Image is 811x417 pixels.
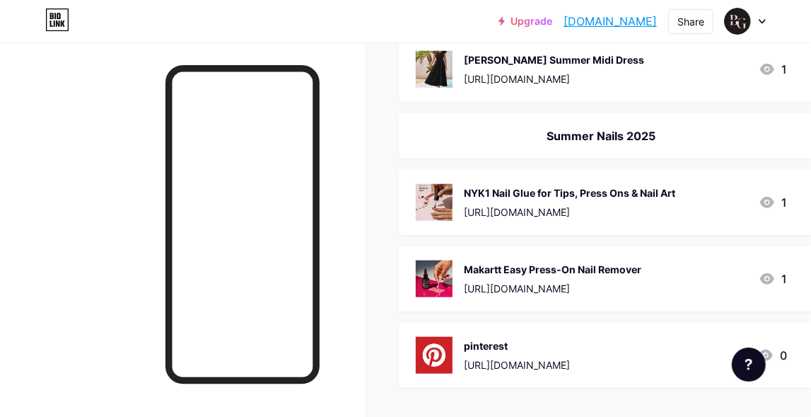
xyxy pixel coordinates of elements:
div: [URL][DOMAIN_NAME] [464,72,644,86]
div: [URL][DOMAIN_NAME] [464,205,675,219]
img: brief690 [724,8,751,35]
img: pinterest [416,337,453,374]
div: NYK1 Nail Glue for Tips, Press Ons & Nail Art [464,185,675,200]
img: NYK1 Nail Glue for Tips, Press Ons & Nail Art [416,184,453,221]
div: Summer Nails 2025 [416,127,787,144]
div: 0 [757,347,787,364]
img: GRACE KARIN Boho Summer Midi Dress [416,51,453,88]
div: [URL][DOMAIN_NAME] [464,281,641,296]
div: Share [677,14,704,29]
div: 1 [759,194,787,211]
a: [DOMAIN_NAME] [564,13,657,30]
div: Makartt Easy Press-On Nail Remover [464,262,641,277]
img: Makartt Easy Press-On Nail Remover [416,261,453,297]
div: [URL][DOMAIN_NAME] [464,358,570,372]
div: 1 [759,270,787,287]
div: 1 [759,61,787,78]
a: Upgrade [498,16,552,27]
div: pinterest [464,338,570,353]
div: [PERSON_NAME] Summer Midi Dress [464,52,644,67]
